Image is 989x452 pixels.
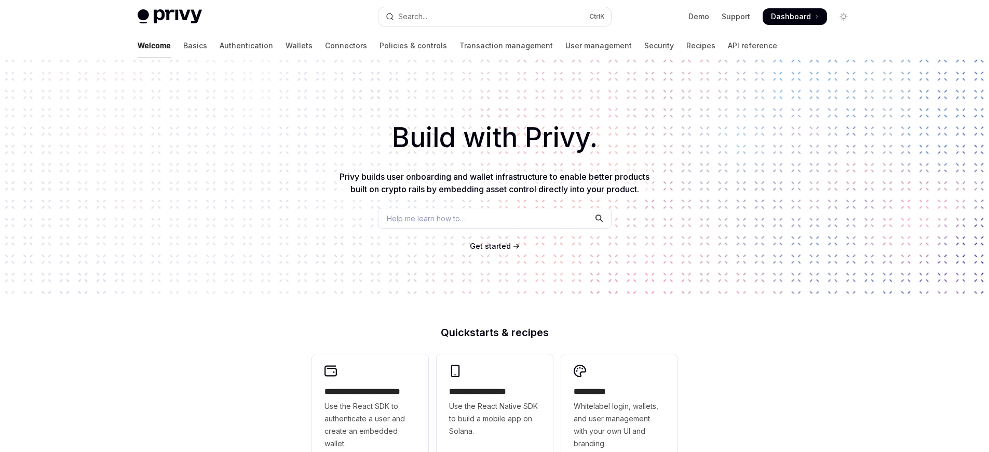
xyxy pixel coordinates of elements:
[470,241,511,251] a: Get started
[644,33,674,58] a: Security
[183,33,207,58] a: Basics
[835,8,852,25] button: Toggle dark mode
[138,33,171,58] a: Welcome
[459,33,553,58] a: Transaction management
[220,33,273,58] a: Authentication
[771,11,811,22] span: Dashboard
[324,400,416,450] span: Use the React SDK to authenticate a user and create an embedded wallet.
[325,33,367,58] a: Connectors
[589,12,605,21] span: Ctrl K
[763,8,827,25] a: Dashboard
[286,33,313,58] a: Wallets
[574,400,665,450] span: Whitelabel login, wallets, and user management with your own UI and branding.
[728,33,777,58] a: API reference
[340,171,649,194] span: Privy builds user onboarding and wallet infrastructure to enable better products built on crypto ...
[380,33,447,58] a: Policies & controls
[387,213,466,224] span: Help me learn how to…
[378,7,611,26] button: Open search
[722,11,750,22] a: Support
[449,400,540,437] span: Use the React Native SDK to build a mobile app on Solana.
[312,327,678,338] h2: Quickstarts & recipes
[470,242,511,250] span: Get started
[17,117,972,158] h1: Build with Privy.
[565,33,632,58] a: User management
[688,11,709,22] a: Demo
[138,9,202,24] img: light logo
[398,10,427,23] div: Search...
[686,33,715,58] a: Recipes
